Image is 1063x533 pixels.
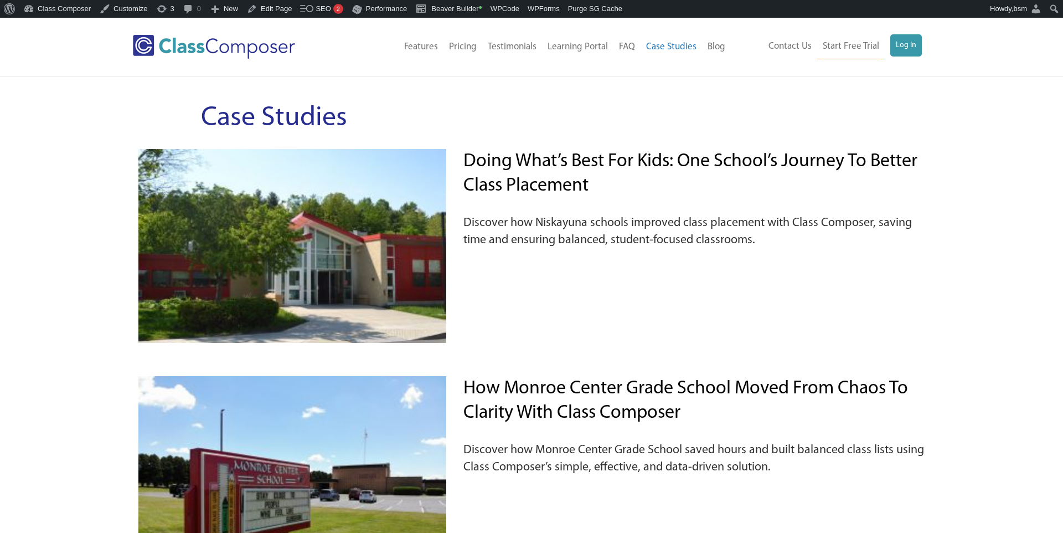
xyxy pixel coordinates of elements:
a: How Monroe Center Grade School Moved from Chaos to Clarity with Class Composer [463,379,908,423]
span: • [479,2,482,13]
a: Learning Portal [542,35,613,59]
p: Discover how Monroe Center Grade School saved hours and built balanced class lists using Class Co... [463,431,924,476]
span: bsm [1013,4,1027,13]
a: Testimonials [482,35,542,59]
p: Discover how Niskayuna schools improved class placement with Class Composer, saving time and ensu... [463,204,924,249]
a: Blog [702,35,731,59]
img: Doing What’s Best for Kids: One School’s Journey to Better Class Placement [138,149,446,357]
a: Case Studies [641,35,702,59]
a: Contact Us [763,34,817,59]
a: Doing What’s Best for Kids: One School’s Journey to Better Class Placement [463,152,917,196]
img: Class Composer [133,35,295,59]
nav: Header Menu [340,35,731,59]
div: 2 [333,4,343,14]
a: Features [399,35,443,59]
nav: Header Menu [731,34,922,59]
a: FAQ [613,35,641,59]
a: Pricing [443,35,482,59]
h1: Case Studies [201,99,862,138]
a: Start Free Trial [817,34,885,59]
a: Log In [890,34,922,57]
